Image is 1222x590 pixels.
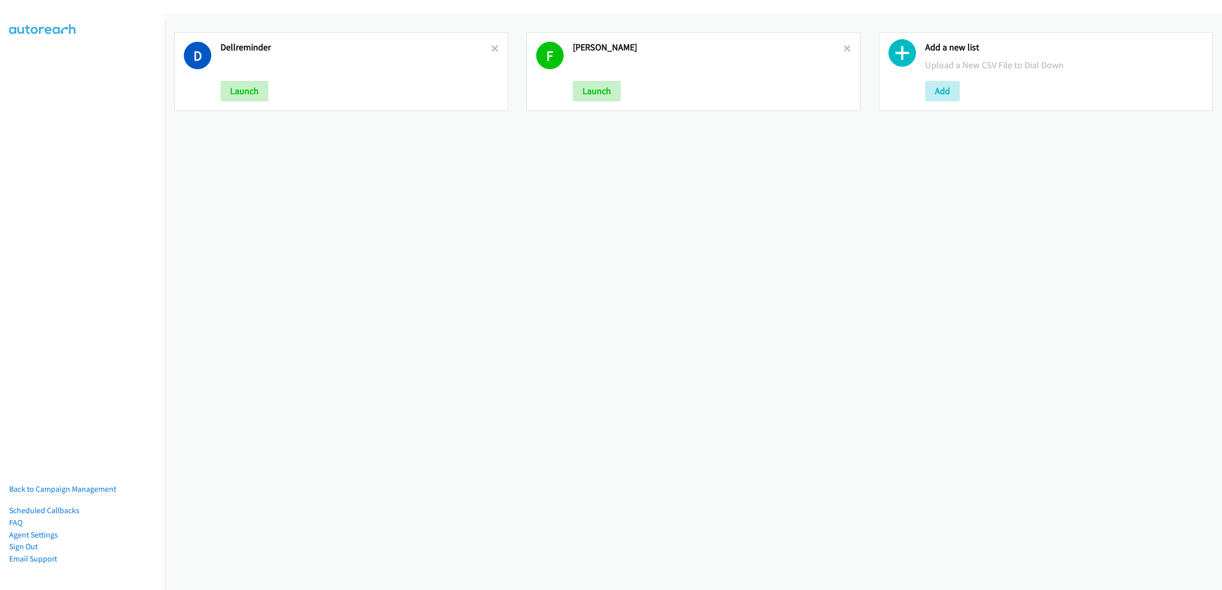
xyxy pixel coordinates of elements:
[9,505,79,515] a: Scheduled Callbacks
[925,81,960,101] button: Add
[9,484,116,494] a: Back to Campaign Management
[220,81,268,101] button: Launch
[184,42,211,69] h1: D
[536,42,564,69] h1: F
[1193,254,1222,336] iframe: Resource Center
[925,42,1203,53] h2: Add a new list
[9,554,57,564] a: Email Support
[220,42,491,53] h2: Dellreminder
[925,58,1203,72] p: Upload a New CSV File to Dial Down
[573,42,844,53] h2: [PERSON_NAME]
[573,81,621,101] button: Launch
[9,530,58,540] a: Agent Settings
[1134,546,1214,582] iframe: Checklist
[9,542,38,551] a: Sign Out
[9,518,22,527] a: FAQ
